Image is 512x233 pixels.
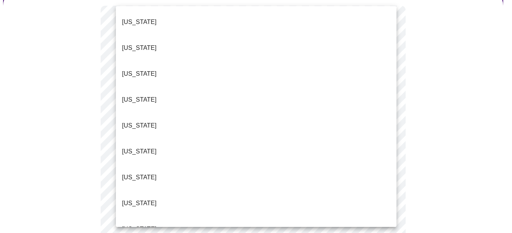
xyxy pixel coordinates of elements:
[122,199,157,208] p: [US_STATE]
[122,18,157,27] p: [US_STATE]
[122,69,157,78] p: [US_STATE]
[122,147,157,156] p: [US_STATE]
[122,43,157,53] p: [US_STATE]
[122,173,157,182] p: [US_STATE]
[122,95,157,104] p: [US_STATE]
[122,121,157,130] p: [US_STATE]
